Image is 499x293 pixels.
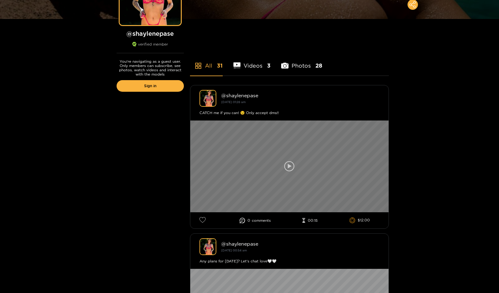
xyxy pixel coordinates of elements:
[190,48,223,76] li: All
[117,30,184,37] h1: @ shaylenepase
[221,249,247,252] small: [DATE] 00:54 am
[233,48,271,76] li: Videos
[240,218,271,223] li: 0
[199,110,379,116] div: CATCH me if you can! 😉 Only accept dms!!
[199,238,216,255] img: shaylenepase
[252,218,271,223] span: comment s
[221,93,379,98] div: @ shaylenepase
[199,258,379,264] div: Any plans for [DATE]? Let's chat love🤍🤍
[117,59,184,76] p: You're navigating as a guest user. Only members can subscribe, see photos, watch videos and inter...
[117,80,184,92] a: Sign in
[199,90,216,107] img: shaylenepase
[281,48,322,76] li: Photos
[221,100,246,104] small: [DATE] 01:28 am
[315,62,322,69] span: 28
[221,241,379,247] div: @ shaylenepase
[117,42,184,53] div: verified member
[217,62,223,69] span: 31
[267,62,270,69] span: 3
[349,217,370,224] li: $12.00
[195,62,202,69] span: appstore
[302,218,318,223] li: 00:15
